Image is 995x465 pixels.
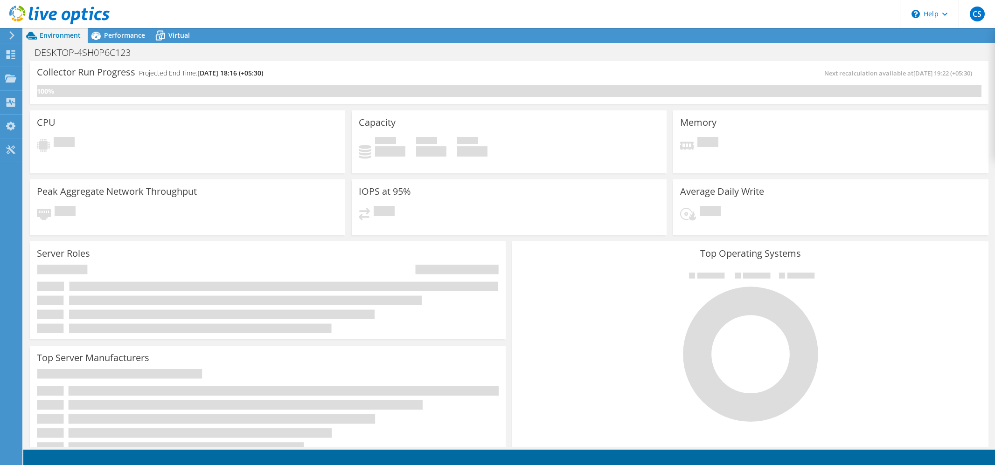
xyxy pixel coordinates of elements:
h4: Projected End Time: [139,68,263,78]
h4: 0 GiB [457,146,487,157]
h3: Memory [680,117,717,128]
span: Used [375,137,396,146]
svg: \n [912,10,920,18]
span: [DATE] 19:22 (+05:30) [913,69,972,77]
h3: CPU [37,117,56,128]
span: Pending [700,206,721,219]
h4: 0 GiB [416,146,446,157]
span: CS [970,7,985,21]
span: Free [416,137,437,146]
span: Pending [55,206,76,219]
span: Total [457,137,478,146]
span: Virtual [168,31,190,40]
h3: Top Server Manufacturers [37,353,149,363]
h3: Top Operating Systems [519,248,981,259]
span: Next recalculation available at [824,69,977,77]
h3: Capacity [359,117,396,128]
span: Pending [54,137,75,150]
span: Pending [374,206,395,219]
span: Performance [104,31,145,40]
span: Pending [697,137,718,150]
h3: IOPS at 95% [359,186,411,197]
h3: Server Roles [37,248,90,259]
span: [DATE] 18:16 (+05:30) [197,68,263,77]
h3: Peak Aggregate Network Throughput [37,186,197,197]
h4: 0 GiB [375,146,405,157]
span: Environment [40,31,81,40]
h3: Average Daily Write [680,186,764,197]
h1: DESKTOP-4SH0P6C123 [30,48,145,58]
